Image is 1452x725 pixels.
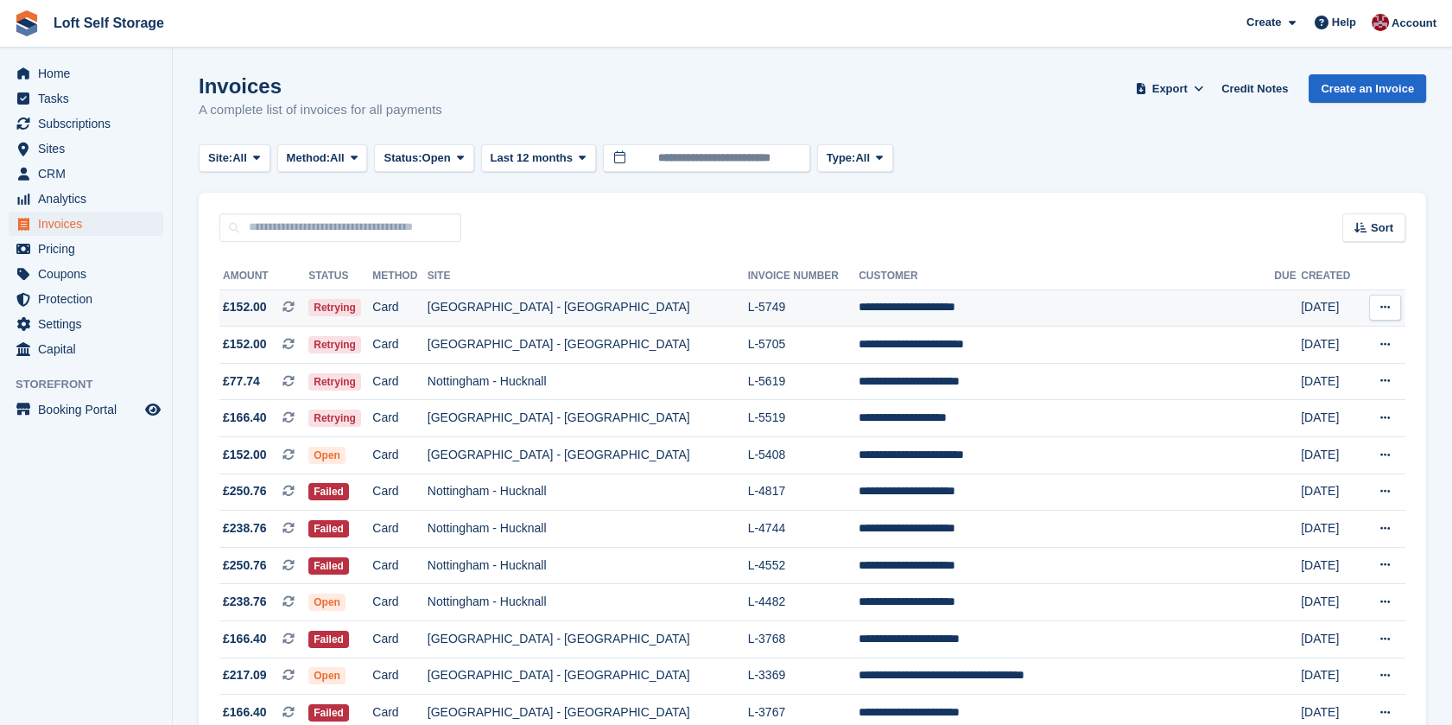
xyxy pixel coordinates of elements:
[223,519,267,537] span: £238.76
[38,312,142,336] span: Settings
[16,376,172,393] span: Storefront
[9,237,163,261] a: menu
[223,482,267,500] span: £250.76
[38,86,142,111] span: Tasks
[748,437,859,474] td: L-5408
[208,149,232,167] span: Site:
[308,704,349,722] span: Failed
[38,262,142,286] span: Coupons
[9,61,163,86] a: menu
[748,584,859,621] td: L-4482
[38,61,142,86] span: Home
[748,658,859,695] td: L-3369
[308,594,346,611] span: Open
[38,187,142,211] span: Analytics
[9,187,163,211] a: menu
[232,149,247,167] span: All
[223,666,267,684] span: £217.09
[491,149,573,167] span: Last 12 months
[372,621,427,658] td: Card
[428,474,748,511] td: Nottingham - Hucknall
[1301,363,1361,400] td: [DATE]
[9,212,163,236] a: menu
[1371,219,1393,237] span: Sort
[855,149,870,167] span: All
[428,400,748,437] td: [GEOGRAPHIC_DATA] - [GEOGRAPHIC_DATA]
[38,397,142,422] span: Booking Portal
[38,111,142,136] span: Subscriptions
[1246,14,1281,31] span: Create
[372,437,427,474] td: Card
[372,584,427,621] td: Card
[372,474,427,511] td: Card
[1132,74,1208,103] button: Export
[372,658,427,695] td: Card
[223,409,267,427] span: £166.40
[1301,437,1361,474] td: [DATE]
[372,289,427,327] td: Card
[308,299,361,316] span: Retrying
[308,631,349,648] span: Failed
[199,100,442,120] p: A complete list of invoices for all payments
[372,547,427,584] td: Card
[748,263,859,290] th: Invoice Number
[9,86,163,111] a: menu
[748,547,859,584] td: L-4552
[223,703,267,722] span: £166.40
[372,327,427,364] td: Card
[748,474,859,511] td: L-4817
[1392,15,1436,32] span: Account
[422,149,451,167] span: Open
[38,287,142,311] span: Protection
[428,327,748,364] td: [GEOGRAPHIC_DATA] - [GEOGRAPHIC_DATA]
[9,312,163,336] a: menu
[859,263,1274,290] th: Customer
[308,667,346,684] span: Open
[9,262,163,286] a: menu
[384,149,422,167] span: Status:
[277,144,368,173] button: Method: All
[223,298,267,316] span: £152.00
[199,74,442,98] h1: Invoices
[308,336,361,353] span: Retrying
[428,621,748,658] td: [GEOGRAPHIC_DATA] - [GEOGRAPHIC_DATA]
[47,9,171,37] a: Loft Self Storage
[748,400,859,437] td: L-5519
[374,144,473,173] button: Status: Open
[428,437,748,474] td: [GEOGRAPHIC_DATA] - [GEOGRAPHIC_DATA]
[1301,547,1361,584] td: [DATE]
[1301,658,1361,695] td: [DATE]
[38,212,142,236] span: Invoices
[1332,14,1356,31] span: Help
[308,410,361,427] span: Retrying
[308,373,361,391] span: Retrying
[308,263,372,290] th: Status
[1301,511,1361,548] td: [DATE]
[748,327,859,364] td: L-5705
[199,144,270,173] button: Site: All
[1301,263,1361,290] th: Created
[219,263,308,290] th: Amount
[9,397,163,422] a: menu
[1152,80,1188,98] span: Export
[1214,74,1295,103] a: Credit Notes
[748,511,859,548] td: L-4744
[38,337,142,361] span: Capital
[9,137,163,161] a: menu
[1301,474,1361,511] td: [DATE]
[308,557,349,575] span: Failed
[827,149,856,167] span: Type:
[1301,327,1361,364] td: [DATE]
[14,10,40,36] img: stora-icon-8386f47178a22dfd0bd8f6a31ec36ba5ce8667c1dd55bd0f319d3a0aa187defe.svg
[372,400,427,437] td: Card
[372,363,427,400] td: Card
[428,511,748,548] td: Nottingham - Hucknall
[428,289,748,327] td: [GEOGRAPHIC_DATA] - [GEOGRAPHIC_DATA]
[308,447,346,464] span: Open
[428,263,748,290] th: Site
[308,483,349,500] span: Failed
[1372,14,1389,31] img: James Johnson
[223,335,267,353] span: £152.00
[428,363,748,400] td: Nottingham - Hucknall
[38,137,142,161] span: Sites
